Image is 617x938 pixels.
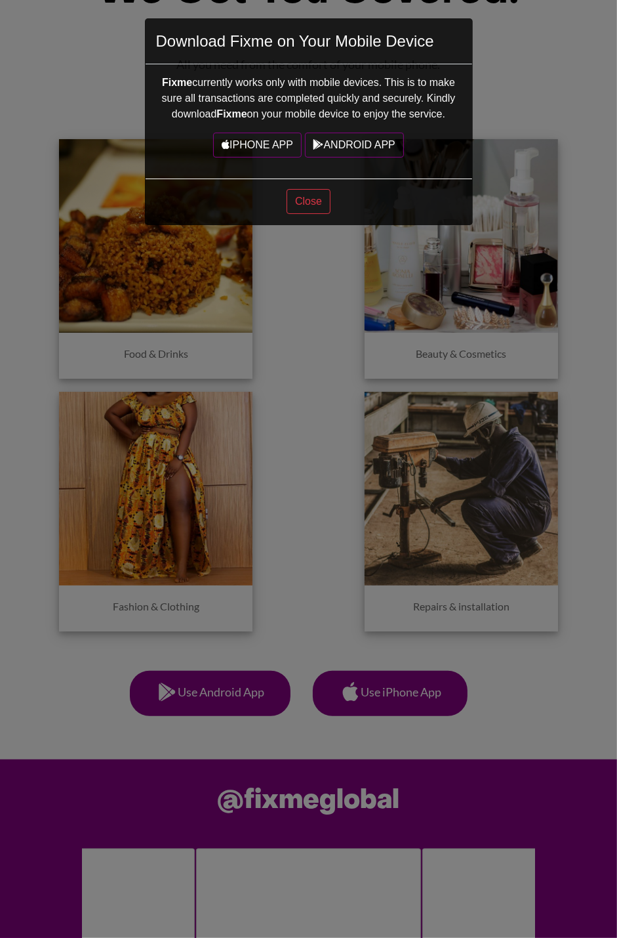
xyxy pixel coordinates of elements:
button: Close [287,189,330,214]
a: ANDROID APP [305,133,404,158]
a: IPHONE APP [213,133,302,158]
h4: Download Fixme on Your Mobile Device [156,30,434,53]
b: Fixme [162,77,192,88]
p: currently works only with mobile devices. This is to make sure all transactions are completed qui... [156,75,462,122]
b: Fixme [216,108,247,119]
